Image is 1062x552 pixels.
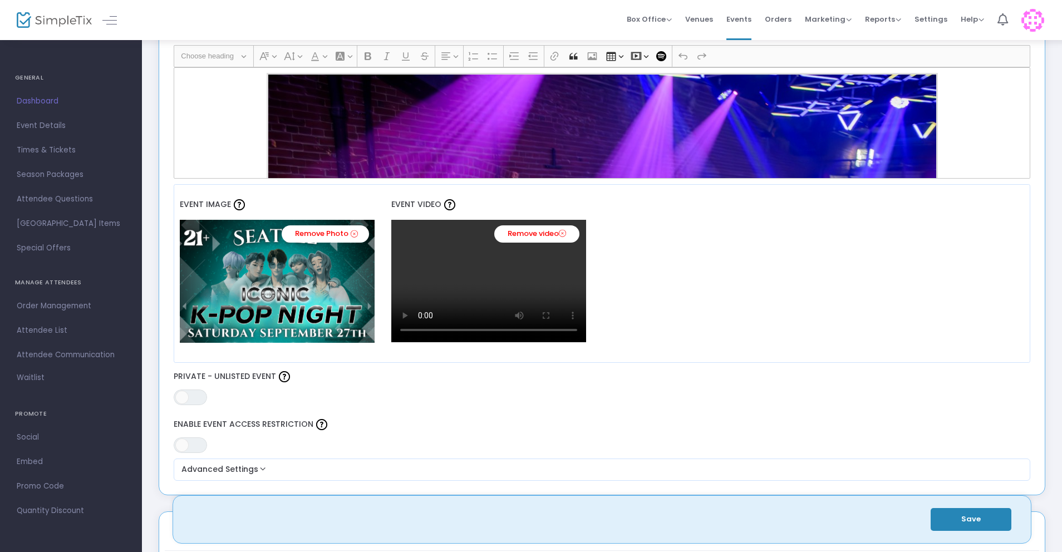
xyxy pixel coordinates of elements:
[282,225,369,243] a: Remove Photo
[17,216,125,231] span: [GEOGRAPHIC_DATA] Items
[17,167,125,182] span: Season Packages
[234,199,245,210] img: question-mark
[17,479,125,494] span: Promo Code
[15,272,127,294] h4: MANAGE ATTENDEES
[914,5,947,33] span: Settings
[391,199,441,210] span: Event Video
[765,5,791,33] span: Orders
[174,45,1031,67] div: Editor toolbar
[316,419,327,430] img: question-mark
[17,192,125,206] span: Attendee Questions
[931,508,1011,531] button: Save
[865,14,901,24] span: Reports
[627,14,672,24] span: Box Office
[17,119,125,133] span: Event Details
[17,299,125,313] span: Order Management
[17,94,125,109] span: Dashboard
[180,199,231,210] span: Event Image
[17,241,125,255] span: Special Offers
[174,368,1031,385] label: Private - Unlisted Event
[17,372,45,383] span: Waitlist
[181,50,239,63] span: Choose heading
[961,14,984,24] span: Help
[174,416,1031,433] label: Enable Event Access Restriction
[17,504,125,518] span: Quantity Discount
[494,225,579,243] a: Remove video
[17,348,125,362] span: Attendee Communication
[180,220,375,342] img: 638907109106812224SEPSeattle1.png
[685,5,713,33] span: Venues
[15,67,127,89] h4: GENERAL
[444,199,455,210] img: question-mark
[174,67,1031,179] div: Rich Text Editor, main
[726,5,751,33] span: Events
[17,323,125,338] span: Attendee List
[805,14,852,24] span: Marketing
[268,75,936,520] img: 638841652608597752DSC3262-Enhanced-NR.jpeg
[178,463,1026,476] button: Advanced Settings
[17,430,125,445] span: Social
[279,371,290,382] img: question-mark
[176,48,251,65] button: Choose heading
[15,403,127,425] h4: PROMOTE
[17,143,125,157] span: Times & Tickets
[17,455,125,469] span: Embed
